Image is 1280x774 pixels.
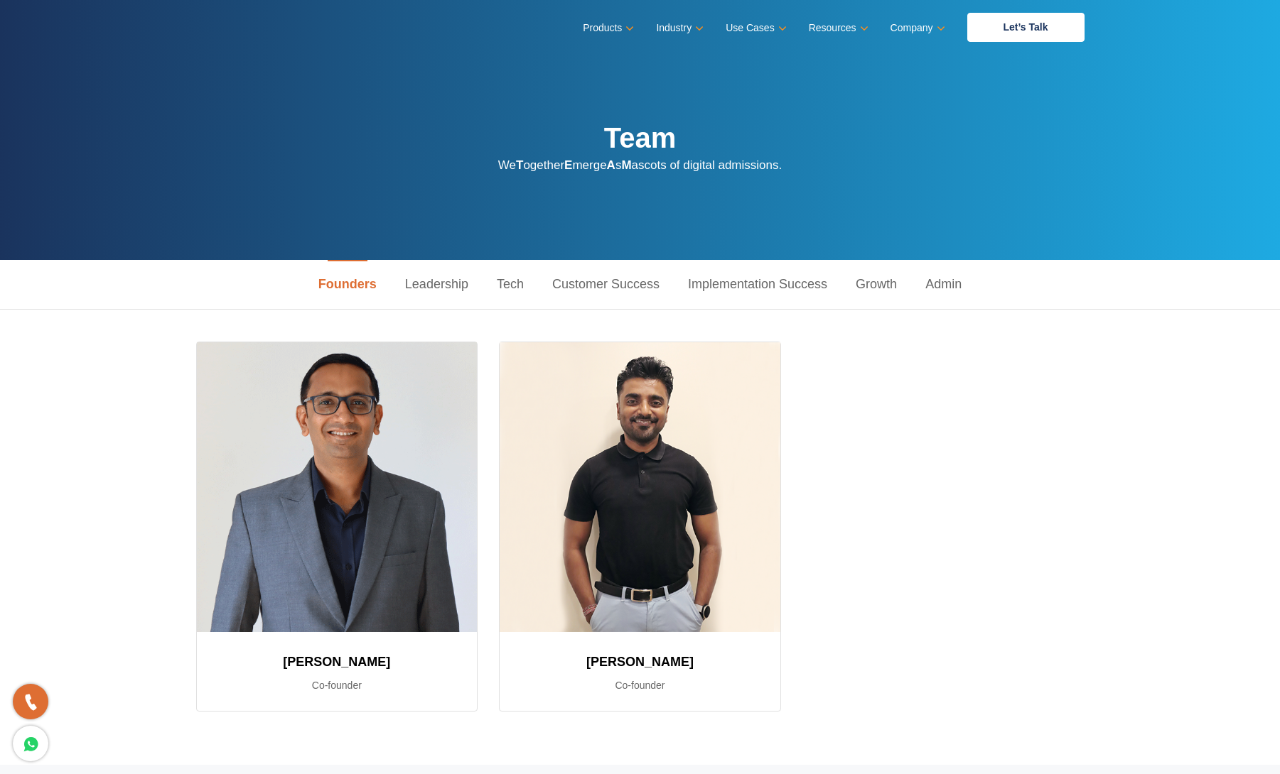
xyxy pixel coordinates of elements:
strong: Team [604,122,677,153]
strong: A [607,158,615,172]
a: Implementation Success [674,260,841,309]
p: We ogether merge s ascots of digital admissions. [498,155,782,175]
a: Tech [483,260,538,309]
strong: M [621,158,631,172]
strong: E [564,158,572,172]
h3: [PERSON_NAME] [517,649,763,675]
p: Co-founder [214,677,461,694]
a: Industry [656,18,701,38]
a: Admin [911,260,976,309]
p: Co-founder [517,677,763,694]
a: Company [891,18,942,38]
a: Let’s Talk [967,13,1085,42]
a: Founders [304,260,391,309]
a: Growth [841,260,911,309]
a: Use Cases [726,18,783,38]
a: Customer Success [538,260,674,309]
h3: [PERSON_NAME] [214,649,461,675]
a: Resources [809,18,866,38]
a: Leadership [391,260,483,309]
strong: T [516,158,523,172]
a: Products [583,18,631,38]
